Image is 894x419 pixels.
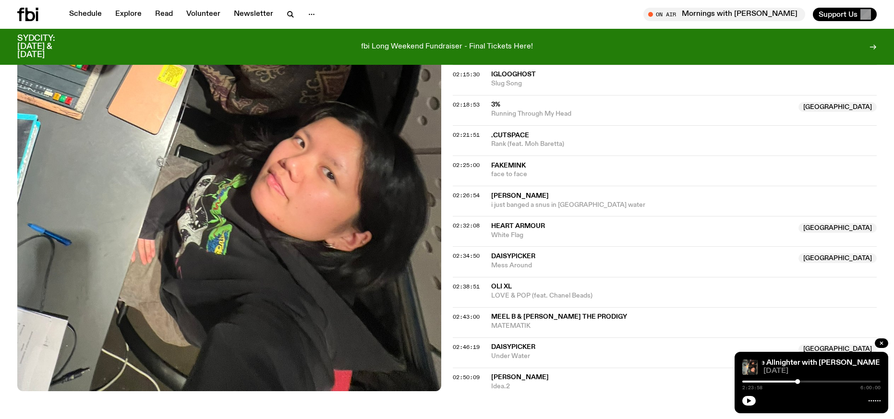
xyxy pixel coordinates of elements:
[453,343,480,351] span: 02:46:19
[798,345,877,354] span: [GEOGRAPHIC_DATA]
[109,8,147,21] a: Explore
[453,345,480,350] button: 02:46:19
[491,170,877,179] span: face to face
[453,284,480,289] button: 02:38:51
[453,252,480,260] span: 02:34:50
[228,8,279,21] a: Newsletter
[491,352,793,361] span: Under Water
[453,373,480,381] span: 02:50:09
[361,43,533,51] p: fbi Long Weekend Fundraiser - Final Tickets Here!
[453,222,480,229] span: 02:32:08
[798,102,877,112] span: [GEOGRAPHIC_DATA]
[453,253,480,259] button: 02:34:50
[453,161,480,169] span: 02:25:00
[453,193,480,198] button: 02:26:54
[491,79,877,88] span: Slug Song
[491,261,793,270] span: Mess Around
[453,71,480,78] span: 02:15:30
[491,291,877,300] span: LOVE & POP (feat. Chanel Beads)
[491,223,545,229] span: Heart Armour
[453,192,480,199] span: 02:26:54
[453,223,480,228] button: 02:32:08
[813,8,877,21] button: Support Us
[491,109,793,119] span: Running Through My Head
[453,101,480,108] span: 02:18:53
[491,101,500,108] span: 3%
[491,140,877,149] span: Rank (feat. Moh Baretta)
[17,35,79,59] h3: SYDCITY: [DATE] & [DATE]
[860,385,881,390] span: 6:00:00
[491,382,877,391] span: Idea.2
[453,283,480,290] span: 02:38:51
[181,8,226,21] a: Volunteer
[453,132,480,138] button: 02:21:51
[491,253,535,260] span: Daisypicker
[763,368,881,375] span: [DATE]
[149,8,179,21] a: Read
[453,313,480,321] span: 02:43:00
[798,223,877,233] span: [GEOGRAPHIC_DATA]
[819,10,858,19] span: Support Us
[453,375,480,380] button: 02:50:09
[453,72,480,77] button: 02:15:30
[491,132,529,139] span: .cutspace
[453,131,480,139] span: 02:21:51
[491,313,627,320] span: Meel B & [PERSON_NAME] The Prodigy
[491,162,526,169] span: fakemink
[491,374,549,381] span: [PERSON_NAME]
[453,102,480,108] button: 02:18:53
[491,344,535,350] span: Daisypicker
[453,163,480,168] button: 02:25:00
[491,231,793,240] span: White Flag
[491,322,877,331] span: MATEMATIK
[63,8,108,21] a: Schedule
[491,283,512,290] span: Oli XL
[491,71,536,78] span: Iglooghost
[798,253,877,263] span: [GEOGRAPHIC_DATA]
[453,314,480,320] button: 02:43:00
[643,8,805,21] button: On AirMornings with [PERSON_NAME]
[491,192,549,199] span: [PERSON_NAME]
[742,385,762,390] span: 2:23:58
[491,201,877,210] span: i just banged a snus in [GEOGRAPHIC_DATA] water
